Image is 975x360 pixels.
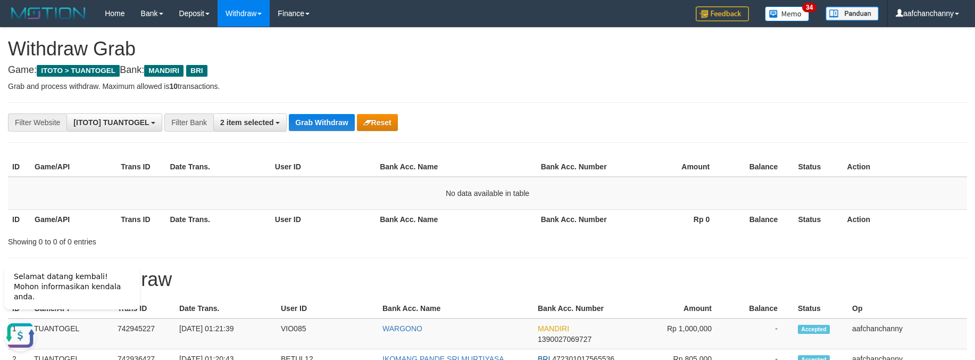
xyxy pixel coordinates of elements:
th: User ID [277,299,378,318]
th: ID [8,209,30,229]
th: Amount [623,157,726,177]
p: Grab and process withdraw. Maximum allowed is transactions. [8,81,967,92]
th: Balance [726,157,794,177]
img: Feedback.jpg [696,6,749,21]
span: [ITOTO] TUANTOGEL [73,118,149,127]
span: 34 [802,3,816,12]
td: [DATE] 01:21:39 [175,318,277,349]
th: Status [794,209,843,229]
th: Status [794,299,848,318]
div: Showing 0 to 0 of 0 entries [8,232,398,247]
td: VIO085 [277,318,378,349]
th: Bank Acc. Number [537,209,623,229]
th: Action [843,157,967,177]
span: Copy 1390027069727 to clipboard [538,335,591,343]
span: ITOTO > TUANTOGEL [37,65,120,77]
th: Date Trans. [175,299,277,318]
a: WARGONO [382,324,422,333]
span: MANDIRI [144,65,184,77]
th: Bank Acc. Name [376,157,537,177]
img: panduan.png [826,6,879,21]
th: Bank Acc. Number [534,299,629,318]
td: Rp 1,000,000 [629,318,728,349]
th: Balance [726,209,794,229]
button: Reset [357,114,398,131]
button: [ITOTO] TUANTOGEL [66,113,162,132]
td: - [728,318,794,349]
span: Selamat datang kembali! Mohon informasikan kendala anda. [14,17,121,45]
span: 2 item selected [220,118,273,127]
span: MANDIRI [538,324,569,333]
th: Amount [629,299,728,318]
th: Bank Acc. Name [378,299,534,318]
img: Button%20Memo.svg [765,6,810,21]
button: Grab Withdraw [289,114,354,131]
th: Trans ID [116,209,165,229]
img: MOTION_logo.png [8,5,89,21]
th: Game/API [30,157,116,177]
th: User ID [271,209,376,229]
div: Filter Website [8,113,66,132]
button: Open LiveChat chat widget [4,64,36,96]
th: Bank Acc. Number [537,157,623,177]
div: Filter Bank [164,113,213,132]
th: User ID [271,157,376,177]
td: No data available in table [8,177,967,210]
th: Trans ID [116,157,165,177]
th: Bank Acc. Name [376,209,537,229]
th: Op [848,299,967,318]
h4: Game: Bank: [8,65,967,76]
strong: 10 [169,82,178,91]
th: Status [794,157,843,177]
th: Action [843,209,967,229]
th: Rp 0 [623,209,726,229]
button: 2 item selected [213,113,287,132]
h1: Withdraw Grab [8,38,967,60]
h1: 15 Latest Withdraw [8,269,967,290]
th: ID [8,157,30,177]
th: Date Trans. [165,209,270,229]
span: BRI [186,65,207,77]
th: Balance [728,299,794,318]
span: Accepted [798,325,830,334]
th: Game/API [30,209,116,229]
td: aafchanchanny [848,318,967,349]
th: Date Trans. [165,157,270,177]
